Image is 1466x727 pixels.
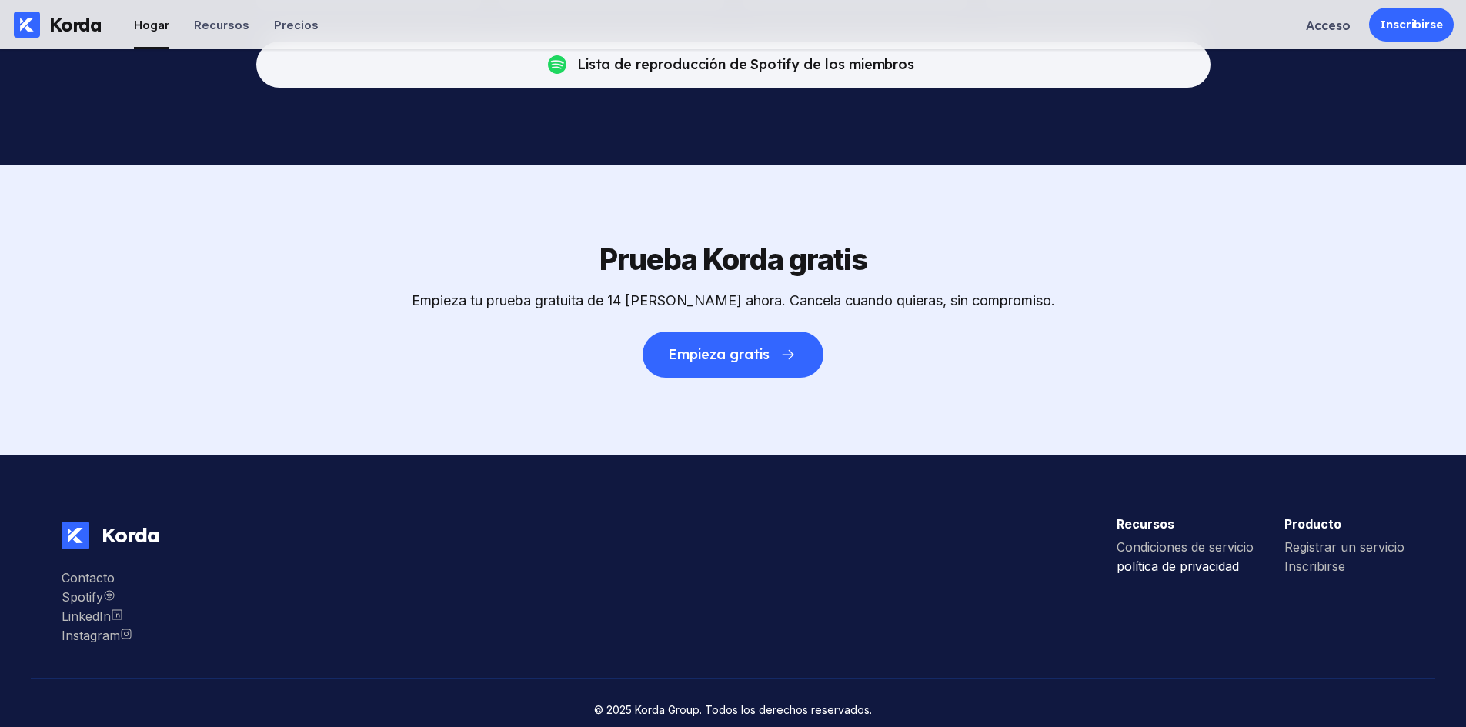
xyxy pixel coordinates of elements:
[412,292,1055,308] font: Empieza tu prueba gratuita de 14 [PERSON_NAME] ahora. Cancela cuando quieras, sin compromiso.
[1117,539,1254,559] a: Condiciones de servicio
[1284,559,1404,578] a: Inscribirse
[1117,516,1174,532] font: Recursos
[62,589,132,609] a: Instagram
[599,242,867,277] font: Prueba Korda gratis
[62,570,132,589] a: Contacto
[1369,8,1454,42] a: Inscribirse
[134,18,169,32] font: Hogar
[668,345,769,363] font: Empieza gratis
[62,570,115,585] font: Contacto
[1284,516,1341,532] font: Producto
[643,332,823,378] button: Empieza gratis
[594,703,872,716] font: © 2025 Korda Group. Todos los derechos reservados.
[643,308,823,378] a: Empieza gratis
[577,55,915,73] font: Lista de reproducción de Spotify de los miembros
[1117,559,1239,574] font: política de privacidad
[1380,17,1443,32] font: Inscribirse
[102,522,159,548] font: Korda
[1284,539,1404,555] font: Registrar un servicio
[1306,18,1351,33] font: Acceso
[256,42,1211,88] button: Lista de reproducción de Spotify de los miembros
[62,589,103,605] font: Spotify
[62,609,111,624] font: LinkedIn
[1117,539,1254,555] font: Condiciones de servicio
[62,609,132,628] a: LinkedIn
[1117,559,1254,578] a: política de privacidad
[1284,559,1345,574] font: Inscribirse
[1284,539,1404,559] a: Registrar un servicio
[62,628,132,647] a: Instagram
[49,13,102,36] font: Korda
[62,628,120,643] font: Instagram
[194,18,249,32] font: Recursos
[274,18,319,32] font: Precios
